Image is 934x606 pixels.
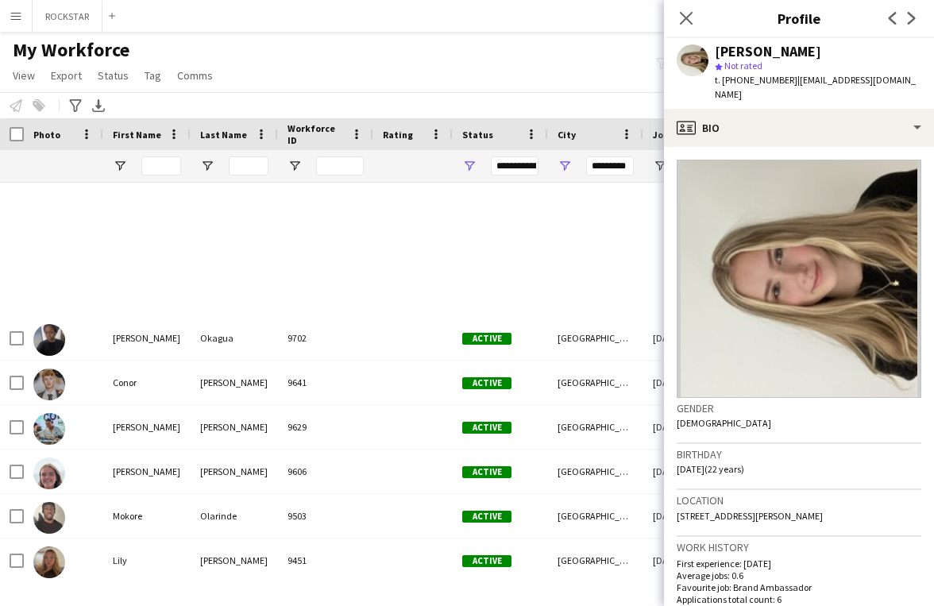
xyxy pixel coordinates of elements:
[200,129,247,141] span: Last Name
[33,413,65,445] img: Luke McKenzie-Jones
[548,405,643,449] div: [GEOGRAPHIC_DATA]
[33,457,65,489] img: Ellie Hewson
[278,450,373,493] div: 9606
[653,129,684,141] span: Joined
[278,405,373,449] div: 9629
[677,417,771,429] span: [DEMOGRAPHIC_DATA]
[113,159,127,173] button: Open Filter Menu
[677,569,921,581] p: Average jobs: 0.6
[653,159,667,173] button: Open Filter Menu
[462,377,511,389] span: Active
[677,463,744,475] span: [DATE] (22 years)
[677,540,921,554] h3: Work history
[191,405,278,449] div: [PERSON_NAME]
[33,324,65,356] img: Stephanie Okagua
[548,361,643,404] div: [GEOGRAPHIC_DATA]
[103,405,191,449] div: [PERSON_NAME]
[677,558,921,569] p: First experience: [DATE]
[103,494,191,538] div: Mokore
[558,129,576,141] span: City
[66,96,85,115] app-action-btn: Advanced filters
[462,333,511,345] span: Active
[677,447,921,461] h3: Birthday
[664,8,934,29] h3: Profile
[278,494,373,538] div: 9503
[191,316,278,360] div: Okagua
[548,538,643,582] div: [GEOGRAPHIC_DATA]
[548,494,643,538] div: [GEOGRAPHIC_DATA]
[643,538,739,582] div: [DATE]
[138,65,168,86] a: Tag
[548,316,643,360] div: [GEOGRAPHIC_DATA]
[103,538,191,582] div: Lily
[724,60,762,71] span: Not rated
[103,450,191,493] div: [PERSON_NAME]
[548,450,643,493] div: [GEOGRAPHIC_DATA]
[191,450,278,493] div: [PERSON_NAME]
[177,68,213,83] span: Comms
[33,1,102,32] button: ROCKSTAR
[51,68,82,83] span: Export
[316,156,364,176] input: Workforce ID Filter Input
[715,74,797,86] span: t. [PHONE_NUMBER]
[141,156,181,176] input: First Name Filter Input
[103,361,191,404] div: Conor
[643,405,739,449] div: [DATE]
[586,156,634,176] input: City Filter Input
[89,96,108,115] app-action-btn: Export XLSX
[558,159,572,173] button: Open Filter Menu
[643,361,739,404] div: [DATE]
[677,493,921,508] h3: Location
[33,502,65,534] img: Mokore Olarinde
[278,538,373,582] div: 9451
[383,129,413,141] span: Rating
[200,159,214,173] button: Open Filter Menu
[677,401,921,415] h3: Gender
[171,65,219,86] a: Comms
[288,159,302,173] button: Open Filter Menu
[33,546,65,578] img: Lily Tomkins
[145,68,161,83] span: Tag
[288,122,345,146] span: Workforce ID
[33,369,65,400] img: Conor Whittaker
[462,422,511,434] span: Active
[677,510,823,522] span: [STREET_ADDRESS][PERSON_NAME]
[278,361,373,404] div: 9641
[462,555,511,567] span: Active
[715,74,916,100] span: | [EMAIL_ADDRESS][DOMAIN_NAME]
[664,109,934,147] div: Bio
[191,494,278,538] div: Olarinde
[98,68,129,83] span: Status
[462,466,511,478] span: Active
[91,65,135,86] a: Status
[677,593,921,605] p: Applications total count: 6
[113,129,161,141] span: First Name
[33,129,60,141] span: Photo
[643,316,739,360] div: [DATE]
[643,450,739,493] div: [DATE]
[462,159,477,173] button: Open Filter Menu
[191,361,278,404] div: [PERSON_NAME]
[715,44,821,59] div: [PERSON_NAME]
[462,129,493,141] span: Status
[677,160,921,398] img: Crew avatar or photo
[677,581,921,593] p: Favourite job: Brand Ambassador
[643,494,739,538] div: [DATE]
[229,156,268,176] input: Last Name Filter Input
[191,538,278,582] div: [PERSON_NAME]
[6,65,41,86] a: View
[103,316,191,360] div: [PERSON_NAME]
[13,38,129,62] span: My Workforce
[44,65,88,86] a: Export
[462,511,511,523] span: Active
[13,68,35,83] span: View
[278,316,373,360] div: 9702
